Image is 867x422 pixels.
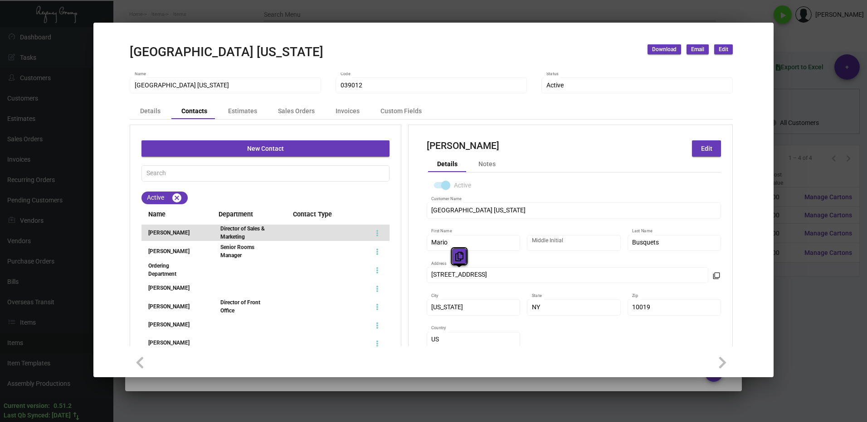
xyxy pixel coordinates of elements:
[278,106,315,116] div: Sales Orders
[181,106,207,116] div: Contacts
[220,298,269,315] div: Director of Front Office
[141,284,204,292] div: [PERSON_NAME]
[701,145,712,152] span: Edit
[141,339,204,347] div: [PERSON_NAME]
[4,411,71,420] div: Last Qb Synced: [DATE]
[141,210,204,220] span: Name
[4,401,50,411] div: Current version:
[141,247,204,255] div: [PERSON_NAME]
[336,106,360,116] div: Invoices
[652,46,677,53] span: Download
[687,44,709,54] button: Email
[380,106,422,116] div: Custom Fields
[54,401,72,411] div: 0.51.2
[714,44,733,54] button: Edit
[431,271,704,278] input: Enter a location
[140,106,161,116] div: Details
[171,192,182,203] mat-icon: cancel
[141,262,204,278] div: Ordering Department
[146,170,385,177] input: Search
[648,44,681,54] button: Download
[141,229,204,237] div: [PERSON_NAME]
[286,210,390,220] span: Contact Type
[141,302,204,311] div: [PERSON_NAME]
[427,140,499,153] h4: [PERSON_NAME]
[220,225,269,241] div: Director of Sales & Marketing
[546,82,564,89] span: Active
[692,140,721,157] button: Edit
[212,210,274,220] span: Department
[220,243,269,259] div: Senior Rooms Manager
[454,180,471,191] span: Active
[130,44,323,60] h2: [GEOGRAPHIC_DATA] [US_STATE]
[437,159,458,169] div: Details
[141,192,188,204] mat-chip: Active
[478,159,496,169] div: Notes
[691,46,704,53] span: Email
[455,252,463,261] i: Copy
[719,46,728,53] span: Edit
[247,145,284,152] span: New Contact
[141,140,390,157] button: New Contact
[713,275,720,282] mat-icon: filter_none
[228,106,257,116] div: Estimates
[141,321,204,329] div: [PERSON_NAME]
